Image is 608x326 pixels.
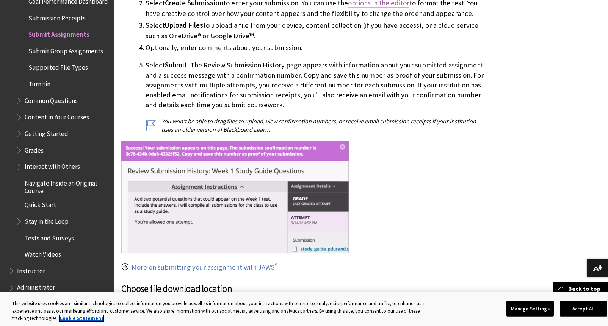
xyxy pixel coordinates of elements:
p: Select . The Review Submission History page appears with information about your submitted assignm... [146,60,488,110]
li: Select to upload a file from your device, content collection (if you have access), or a cloud ser... [146,20,488,41]
span: Submit Assignments [28,28,89,38]
span: Stay in the Loop [25,215,69,225]
span: Submission Receipts [28,12,86,22]
div: This website uses cookies and similar technologies to collect information you provide as well as ... [12,300,426,322]
span: Quick Start [25,198,56,209]
span: Instructor [17,265,45,275]
span: Navigate Inside an Original Course [25,177,108,195]
span: Getting Started [25,127,68,137]
p: You won't be able to drag files to upload, view confirmation numbers, or receive email submission... [146,117,488,134]
span: Content in Your Courses [25,111,89,121]
span: Submit [165,61,187,69]
span: Administrator [17,281,55,292]
a: Back to top [553,282,608,296]
span: Supported File Types [28,61,88,72]
button: Accept All [560,301,607,317]
span: Common Questions [25,94,78,105]
li: Optionally, enter comments about your submission. [146,42,488,53]
span: Tests and Surveys [25,232,74,242]
button: Manage Settings [506,301,554,317]
span: Grades [25,144,44,154]
sup: ® [275,262,277,268]
span: Submit Group Assignments [28,45,103,55]
h3: Choose file download location [121,282,488,296]
span: Turnitin [28,78,50,88]
a: More on submitting your assignment with JAWS® [132,263,277,272]
span: Upload Files [165,21,203,30]
span: Interact with Others [25,161,80,171]
a: More information about your privacy, opens in a new tab [60,315,103,321]
span: Watch Videos [25,248,61,258]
